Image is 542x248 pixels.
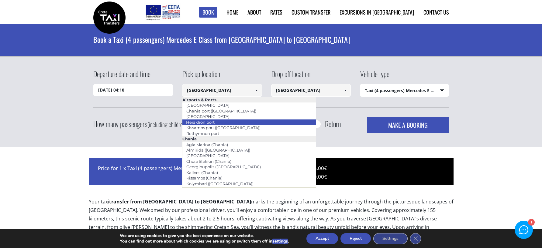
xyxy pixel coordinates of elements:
button: Reject [340,233,371,244]
a: [GEOGRAPHIC_DATA] [182,151,233,160]
a: Excursions in [GEOGRAPHIC_DATA] [340,8,414,16]
a: Rates [270,8,282,16]
label: Pick up location [182,69,220,84]
a: [GEOGRAPHIC_DATA] [182,101,233,109]
a: Heraklion port [182,118,219,126]
a: Show All Items [251,84,261,97]
label: Return [325,120,341,128]
a: Chora Sfakion (Chania) [182,157,235,166]
li: Chania [182,136,316,142]
label: Drop off location [271,69,310,84]
div: 175.00€ 340.00€ [271,158,454,185]
div: Price for 1 x Taxi (4 passengers) Mercedes E Class [89,158,271,185]
div: 1 [528,220,534,226]
label: Departure date and time [93,69,150,84]
p: You can find out more about which cookies we are using or switch them off in . [120,239,289,244]
a: Kissamos (Chania) [182,174,226,182]
a: Georgioupolis ([GEOGRAPHIC_DATA]) [182,163,265,171]
button: settings [272,239,288,244]
small: (including children) [147,120,187,129]
p: We are using cookies to give you the best experience on our website. [120,233,289,239]
h1: Book a Taxi (4 passengers) Mercedes E Class from [GEOGRAPHIC_DATA] to [GEOGRAPHIC_DATA] [93,24,449,55]
a: Kissamos port ([GEOGRAPHIC_DATA]) [182,123,264,132]
a: Custom Transfer [292,8,330,16]
img: e-bannersEUERDF180X90.jpg [145,3,181,21]
button: Accept [306,233,338,244]
a: Agia Marina (Chania) [182,140,232,149]
a: Kalives (Chania) [182,168,222,177]
a: Chania port ([GEOGRAPHIC_DATA]) [182,107,260,115]
button: MAKE A BOOKING [367,117,449,133]
a: Almirida ([GEOGRAPHIC_DATA]) [182,146,254,154]
a: Home [226,8,238,16]
a: Kolymbari ([GEOGRAPHIC_DATA]) [182,179,257,188]
label: How many passengers ? [93,117,190,132]
b: transfer from [GEOGRAPHIC_DATA] to [GEOGRAPHIC_DATA] [109,198,251,205]
label: Vehicle type [360,69,389,84]
button: Close GDPR Cookie Banner [410,233,421,244]
input: Select pickup location [182,84,262,97]
a: Show All Items [340,84,350,97]
a: Book [199,7,217,18]
span: Taxi (4 passengers) Mercedes E Class [360,84,449,97]
a: About [247,8,261,16]
a: [GEOGRAPHIC_DATA] [182,112,233,121]
li: Airports & Ports [182,97,316,102]
a: Rethymnon port [182,129,223,138]
a: Crete Taxi Transfers | Book a Taxi transfer from Heraklion city to Chania city | Crete Taxi Trans... [93,14,126,20]
img: Crete Taxi Transfers | Book a Taxi transfer from Heraklion city to Chania city | Crete Taxi Trans... [93,2,126,34]
input: Select drop-off location [271,84,351,97]
a: Contact us [423,8,449,16]
button: Settings [373,233,408,244]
